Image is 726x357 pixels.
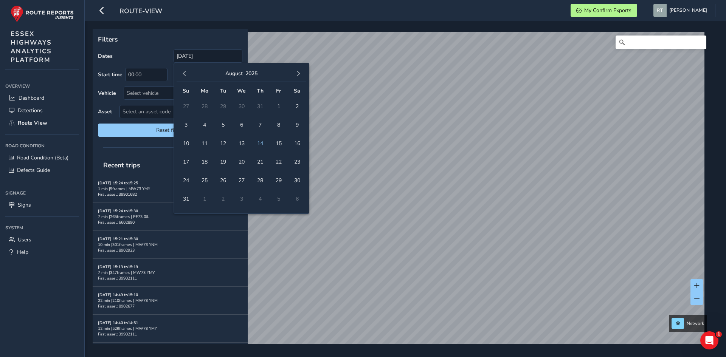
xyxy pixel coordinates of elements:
[237,87,246,94] span: We
[294,87,300,94] span: Sa
[687,320,704,326] span: Network
[98,219,135,225] span: First asset: 6602890
[98,124,242,137] button: Reset filters
[653,4,667,17] img: diamond-layout
[179,137,192,150] span: 10
[272,137,285,150] span: 15
[98,275,137,281] span: First asset: 39902111
[179,155,192,168] span: 17
[653,4,710,17] button: [PERSON_NAME]
[98,298,242,303] div: 22 min | 210 frames | MW73 YNM
[119,6,162,17] span: route-view
[18,236,31,243] span: Users
[235,118,248,131] span: 6
[98,208,138,214] strong: [DATE] 15:24 to 15:30
[98,214,242,219] div: 7 min | 265 frames | PF73 0JL
[216,155,230,168] span: 19
[98,186,242,192] div: 1 min | 9 frames | MW73 YMY
[5,187,79,199] div: Signage
[183,87,189,94] span: Su
[198,155,211,168] span: 18
[104,127,237,134] span: Reset filters
[290,118,304,131] span: 9
[179,174,192,187] span: 24
[98,34,242,44] p: Filters
[716,331,722,337] span: 1
[98,303,135,309] span: First asset: 8902677
[216,137,230,150] span: 12
[272,174,285,187] span: 29
[98,192,137,197] span: First asset: 39901682
[18,119,47,127] span: Route View
[253,155,267,168] span: 21
[98,108,112,115] label: Asset
[245,70,258,77] button: 2025
[220,87,226,94] span: Tu
[198,118,211,131] span: 4
[5,80,79,92] div: Overview
[290,174,304,187] span: 30
[253,174,267,187] span: 28
[571,4,637,17] button: My Confirm Exports
[669,4,707,17] span: [PERSON_NAME]
[98,292,138,298] strong: [DATE] 14:49 to 15:10
[276,87,281,94] span: Fr
[98,236,138,242] strong: [DATE] 15:21 to 15:30
[98,326,242,331] div: 12 min | 529 frames | MW73 YMY
[272,100,285,113] span: 1
[216,174,230,187] span: 26
[272,155,285,168] span: 22
[700,331,718,349] iframe: Intercom live chat
[98,53,113,60] label: Dates
[98,242,242,247] div: 10 min | 301 frames | MW73 YNM
[272,118,285,131] span: 8
[5,222,79,233] div: System
[5,164,79,176] a: Defects Guide
[18,107,43,114] span: Detections
[98,247,135,253] span: First asset: 8902923
[98,320,138,326] strong: [DATE] 14:40 to 14:51
[11,29,52,64] span: ESSEX HIGHWAYS ANALYTICS PLATFORM
[290,137,304,150] span: 16
[253,137,267,150] span: 14
[98,155,146,175] span: Recent trips
[18,201,31,209] span: Signs
[253,118,267,131] span: 7
[5,246,79,258] a: Help
[98,180,138,186] strong: [DATE] 15:24 to 15:25
[17,154,68,161] span: Road Condition (Beta)
[216,118,230,131] span: 5
[198,174,211,187] span: 25
[19,94,44,102] span: Dashboard
[179,192,192,206] span: 31
[5,92,79,104] a: Dashboard
[179,118,192,131] span: 3
[290,155,304,168] span: 23
[225,70,243,77] button: August
[198,137,211,150] span: 11
[5,151,79,164] a: Road Condition (Beta)
[5,140,79,151] div: Road Condition
[95,32,704,352] canvas: Map
[124,87,230,99] div: Select vehicle
[11,5,74,22] img: rr logo
[235,137,248,150] span: 13
[235,174,248,187] span: 27
[98,71,123,78] label: Start time
[584,7,631,14] span: My Confirm Exports
[98,331,137,337] span: First asset: 39902111
[5,104,79,117] a: Detections
[616,36,706,49] input: Search
[17,167,50,174] span: Defects Guide
[98,264,138,270] strong: [DATE] 15:13 to 15:19
[98,90,116,97] label: Vehicle
[5,233,79,246] a: Users
[201,87,208,94] span: Mo
[5,117,79,129] a: Route View
[17,249,28,256] span: Help
[5,199,79,211] a: Signs
[235,155,248,168] span: 20
[290,100,304,113] span: 2
[257,87,264,94] span: Th
[120,105,230,118] span: Select an asset code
